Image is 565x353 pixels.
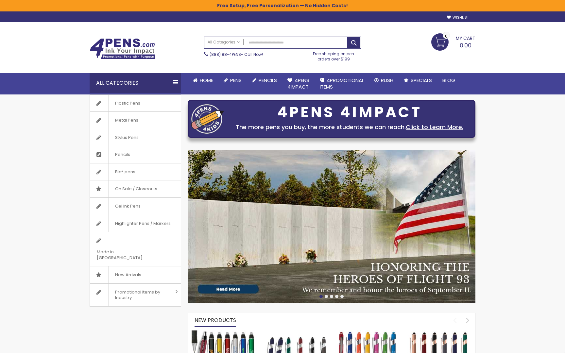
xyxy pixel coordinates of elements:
div: 4PENS 4IMPACT [227,106,472,119]
span: Specials [411,77,432,84]
a: Pencils [247,73,282,88]
a: Bic® pens [90,163,181,180]
span: Pens [230,77,242,84]
span: Bic® pens [108,163,142,180]
div: All Categories [90,73,181,93]
span: Stylus Pens [108,129,145,146]
a: Pens [218,73,247,88]
a: Click to Learn More. [406,123,463,131]
div: Free shipping on pen orders over $199 [306,49,361,62]
span: 0 [445,33,448,39]
a: Rush [369,73,399,88]
a: Wishlist [447,15,469,20]
span: Plastic Pens [108,95,147,112]
a: All Categories [204,37,244,48]
a: Promotional Items by Industry [90,284,181,306]
span: New Products [195,316,236,324]
a: Blog [437,73,460,88]
a: New Arrivals [90,266,181,283]
a: Ellipse Softy Brights with Stylus Pen - Laser [335,330,400,336]
a: Gel Ink Pens [90,198,181,215]
a: The Barton Custom Pens Special Offer [191,330,257,336]
span: Made in [GEOGRAPHIC_DATA] [90,244,164,266]
span: Blog [442,77,455,84]
div: The more pens you buy, the more students we can reach. [227,123,472,132]
span: Pencils [259,77,277,84]
img: /blog/post/patriot-day-reflection.html [188,150,475,303]
img: four_pen_logo.png [191,104,224,134]
a: 0.00 0 [431,33,475,50]
a: Highlighter Pens / Markers [90,215,181,232]
a: Specials [399,73,437,88]
a: Pencils [90,146,181,163]
span: New Arrivals [108,266,148,283]
div: next [462,314,473,326]
a: Metal Pens [90,112,181,129]
div: prev [449,314,461,326]
a: Custom Soft Touch Metal Pen - Stylus Top [263,330,329,336]
a: 4PROMOTIONALITEMS [315,73,369,94]
span: Metal Pens [108,112,145,129]
span: Promotional Items by Industry [108,284,173,306]
span: Gel Ink Pens [108,198,147,215]
img: 4Pens Custom Pens and Promotional Products [90,38,155,59]
a: Plastic Pens [90,95,181,112]
a: (888) 88-4PENS [210,52,241,57]
span: All Categories [208,40,240,45]
span: Pencils [108,146,137,163]
a: Stylus Pens [90,129,181,146]
a: Home [188,73,218,88]
span: 4PROMOTIONAL ITEMS [320,77,364,90]
span: On Sale / Closeouts [108,180,164,197]
span: 0.00 [460,41,471,49]
span: - Call Now! [210,52,263,57]
a: Made in [GEOGRAPHIC_DATA] [90,232,181,266]
a: 4Pens4impact [282,73,315,94]
a: On Sale / Closeouts [90,180,181,197]
a: Ellipse Softy Rose Gold Classic with Stylus Pen - Silver Laser [407,330,472,336]
span: Home [200,77,213,84]
span: Rush [381,77,393,84]
span: 4Pens 4impact [287,77,309,90]
span: Highlighter Pens / Markers [108,215,177,232]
